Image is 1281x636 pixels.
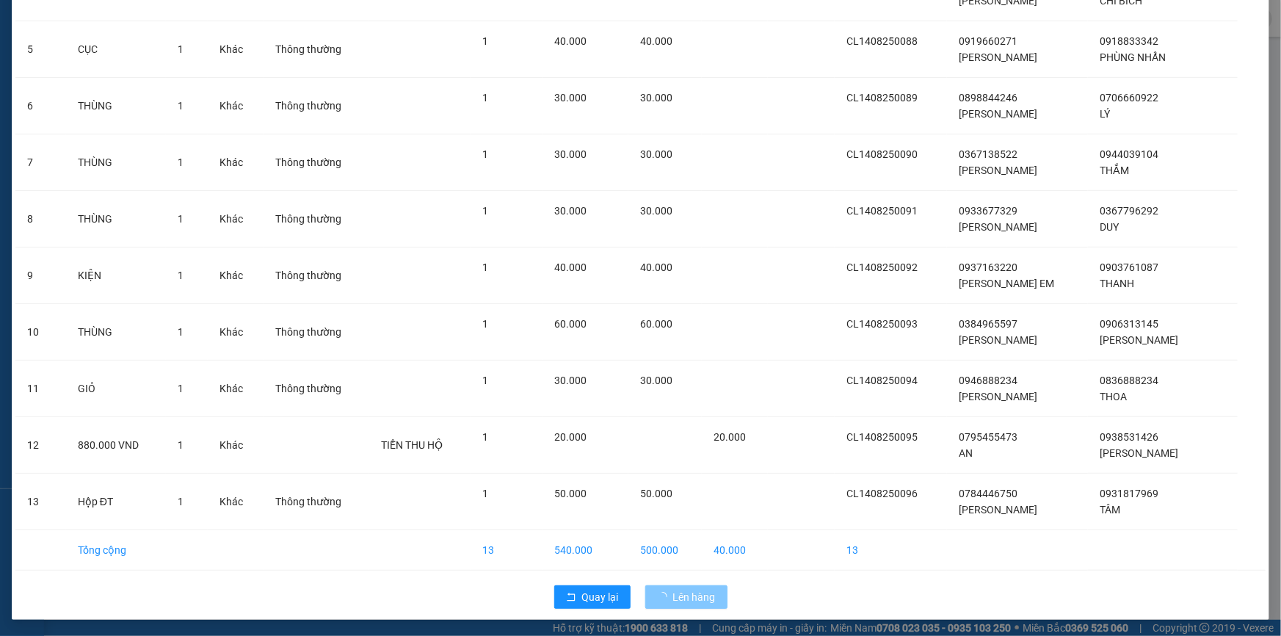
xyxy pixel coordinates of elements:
span: 1 [178,383,184,394]
span: CL1408250093 [846,318,918,330]
span: 40.000 [640,261,672,273]
td: Thông thường [264,304,370,361]
span: 1 [178,439,184,451]
span: Lên hàng [673,589,716,605]
span: 1 [482,318,488,330]
span: 0898844246 [959,92,1017,104]
td: THÙNG [66,304,166,361]
span: 1 [178,326,184,338]
span: 0706660922 [1100,92,1158,104]
span: 1 [482,205,488,217]
span: 30.000 [554,92,587,104]
span: 0931817969 [1100,488,1158,499]
td: Thông thường [264,191,370,247]
td: Thông thường [264,247,370,304]
span: 30.000 [554,148,587,160]
td: CỤC [66,21,166,78]
span: 0903761087 [1100,261,1158,273]
td: 13 [835,530,947,571]
span: CL1408250090 [846,148,918,160]
span: 60.000 [554,318,587,330]
td: Khác [208,78,264,134]
span: [PERSON_NAME] [959,504,1037,516]
td: 9 [15,247,66,304]
span: CL1408250088 [846,35,918,47]
span: [PERSON_NAME] [1100,334,1178,346]
td: Thông thường [264,78,370,134]
td: Khác [208,304,264,361]
span: CL1408250089 [846,92,918,104]
span: 0784446750 [959,488,1017,499]
td: 13 [471,530,542,571]
span: 1 [482,35,488,47]
span: 1 [482,431,488,443]
span: 0946888234 [959,375,1017,386]
span: 0938531426 [1100,431,1158,443]
td: Thông thường [264,361,370,417]
span: 50.000 [640,488,672,499]
span: 30.000 [554,375,587,386]
td: 540.000 [542,530,628,571]
span: 0944039104 [1100,148,1158,160]
span: 0919660271 [959,35,1017,47]
span: CL1408250094 [846,375,918,386]
td: 7 [15,134,66,191]
span: DUY [1100,221,1119,233]
span: 40.000 [640,35,672,47]
span: [PERSON_NAME] [959,108,1037,120]
span: Quay lại [582,589,619,605]
span: [PERSON_NAME] [959,51,1037,63]
span: 1 [178,43,184,55]
td: 40.000 [702,530,768,571]
span: 30.000 [554,205,587,217]
td: 10 [15,304,66,361]
span: THẮM [1100,165,1129,176]
span: CL1408250096 [846,488,918,499]
span: 20.000 [714,431,746,443]
td: 5 [15,21,66,78]
td: Khác [208,361,264,417]
span: CL1408250092 [846,261,918,273]
span: rollback [566,592,576,604]
td: 13 [15,474,66,530]
span: 1 [178,156,184,168]
span: 0367138522 [959,148,1017,160]
span: 0933677329 [959,205,1017,217]
td: Khác [208,191,264,247]
td: KIỆN [66,247,166,304]
span: 30.000 [640,375,672,386]
td: Khác [208,417,264,474]
td: 11 [15,361,66,417]
span: 1 [482,92,488,104]
span: 0384965597 [959,318,1017,330]
td: Tổng cộng [66,530,166,571]
span: 30.000 [640,205,672,217]
span: [PERSON_NAME] [959,334,1037,346]
td: Khác [208,247,264,304]
span: 20.000 [554,431,587,443]
button: Lên hàng [645,585,727,609]
td: Thông thường [264,474,370,530]
td: 500.000 [628,530,702,571]
td: 8 [15,191,66,247]
span: 60.000 [640,318,672,330]
td: 12 [15,417,66,474]
span: CL1408250095 [846,431,918,443]
span: THANH [1100,278,1134,289]
span: PHÙNG NHẨN [1100,51,1166,63]
span: THOA [1100,391,1127,402]
span: 1 [178,100,184,112]
span: loading [657,592,673,602]
span: 50.000 [554,488,587,499]
span: TÂM [1100,504,1120,516]
span: 30.000 [640,92,672,104]
span: CL1408250091 [846,205,918,217]
span: LÝ [1100,108,1110,120]
span: 1 [482,148,488,160]
td: GIỎ [66,361,166,417]
span: 1 [482,261,488,273]
td: Khác [208,21,264,78]
td: THÙNG [66,78,166,134]
button: rollbackQuay lại [554,585,631,609]
span: [PERSON_NAME] [959,165,1037,176]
